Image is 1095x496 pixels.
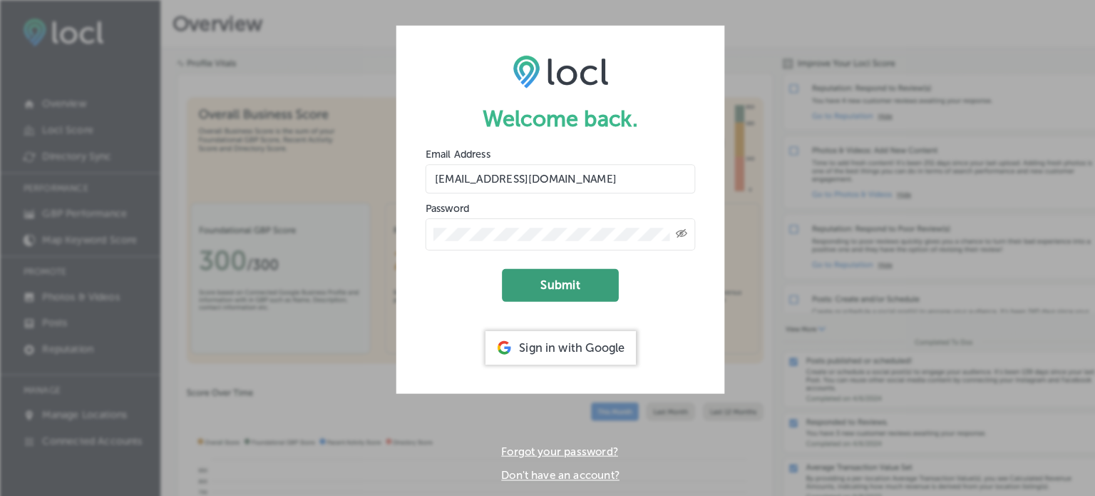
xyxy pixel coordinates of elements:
a: Don't have an account? [490,458,605,471]
div: Sign in with Google [474,323,622,356]
img: LOCL logo [501,54,595,86]
label: Password [416,198,458,210]
label: Email Address [416,145,479,157]
button: Submit [490,263,605,295]
a: Forgot your password? [490,435,604,447]
span: Toggle password visibility [660,223,672,236]
h1: Welcome back. [416,103,679,129]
